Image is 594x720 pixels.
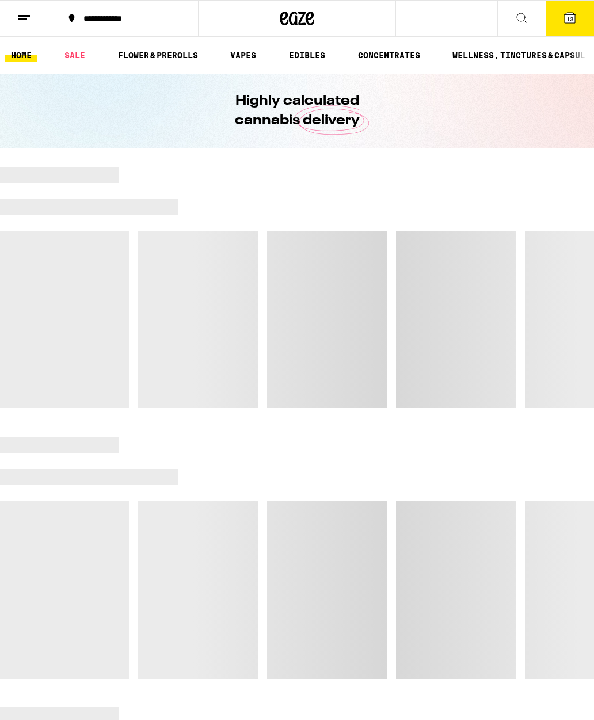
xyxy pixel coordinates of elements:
a: HOME [5,48,37,62]
span: 13 [566,16,573,22]
a: FLOWER & PREROLLS [112,48,204,62]
h1: Highly calculated cannabis delivery [202,91,392,131]
a: SALE [59,48,91,62]
button: 13 [546,1,594,36]
a: CONCENTRATES [352,48,426,62]
a: VAPES [224,48,262,62]
a: EDIBLES [283,48,331,62]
